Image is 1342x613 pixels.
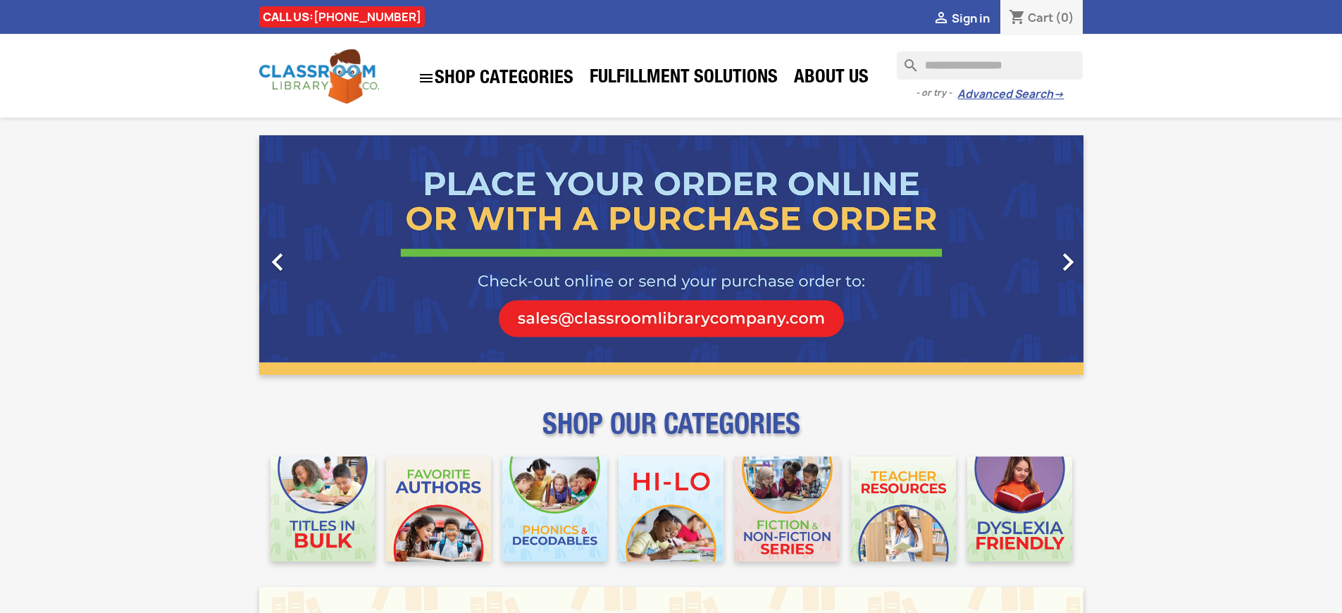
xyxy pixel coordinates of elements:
i: shopping_cart [1009,10,1026,27]
a: About Us [787,65,876,93]
span: Sign in [952,11,990,26]
a: Advanced Search→ [957,87,1064,101]
img: CLC_Dyslexia_Mobile.jpg [967,457,1072,562]
img: CLC_Favorite_Authors_Mobile.jpg [386,457,491,562]
input: Search [897,51,1083,80]
a: SHOP CATEGORIES [411,63,580,94]
a:  Sign in [933,11,990,26]
div: CALL US: [259,6,425,27]
i: search [897,51,914,68]
img: CLC_Teacher_Resources_Mobile.jpg [851,457,956,562]
a: Next [959,135,1083,375]
p: SHOP OUR CATEGORIES [259,420,1083,445]
span: - or try - [916,86,957,100]
i:  [418,70,435,87]
a: Previous [259,135,383,375]
ul: Carousel container [259,135,1083,375]
a: [PHONE_NUMBER] [313,9,421,25]
img: CLC_Fiction_Nonfiction_Mobile.jpg [735,457,840,562]
img: CLC_Bulk_Mobile.jpg [271,457,375,562]
i:  [933,11,950,27]
img: Classroom Library Company [259,49,379,104]
img: CLC_HiLo_Mobile.jpg [619,457,723,562]
span: Cart [1028,10,1053,25]
i:  [1050,244,1086,280]
img: CLC_Phonics_And_Decodables_Mobile.jpg [502,457,607,562]
a: Fulfillment Solutions [583,65,785,93]
span: → [1053,87,1064,101]
span: (0) [1055,10,1074,25]
i:  [260,244,295,280]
